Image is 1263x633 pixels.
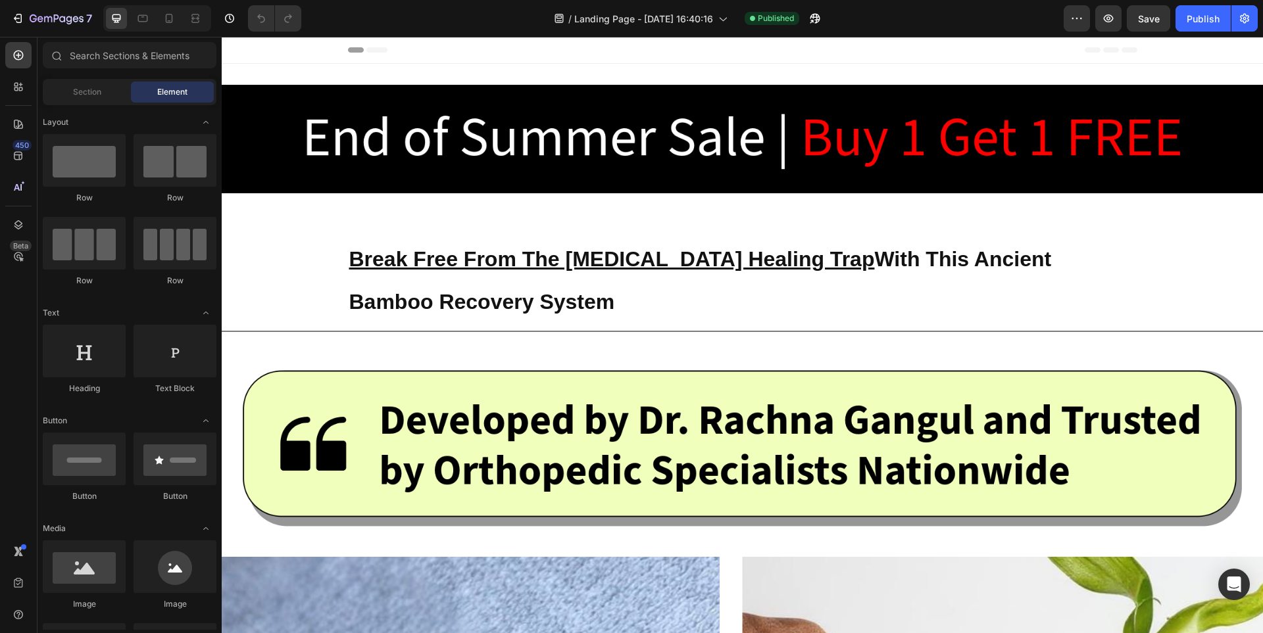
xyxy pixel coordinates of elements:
[86,11,92,26] p: 7
[43,415,67,427] span: Button
[1176,5,1231,32] button: Publish
[43,42,216,68] input: Search Sections & Elements
[758,12,794,24] span: Published
[195,302,216,323] span: Toggle open
[1138,13,1160,24] span: Save
[43,523,66,534] span: Media
[222,37,1263,633] iframe: Design area
[1218,569,1250,600] div: Open Intercom Messenger
[568,12,572,26] span: /
[248,5,301,32] div: Undo/Redo
[574,12,713,26] span: Landing Page - [DATE] 16:40:16
[195,112,216,133] span: Toggle open
[12,140,32,151] div: 450
[43,490,126,502] div: Button
[43,192,126,204] div: Row
[43,116,68,128] span: Layout
[43,307,59,319] span: Text
[73,86,101,98] span: Section
[43,598,126,610] div: Image
[10,241,32,251] div: Beta
[134,275,216,287] div: Row
[134,192,216,204] div: Row
[1127,5,1170,32] button: Save
[195,518,216,539] span: Toggle open
[5,5,98,32] button: 7
[43,383,126,394] div: Heading
[1187,12,1220,26] div: Publish
[43,275,126,287] div: Row
[134,383,216,394] div: Text Block
[195,410,216,431] span: Toggle open
[157,86,187,98] span: Element
[134,490,216,502] div: Button
[134,598,216,610] div: Image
